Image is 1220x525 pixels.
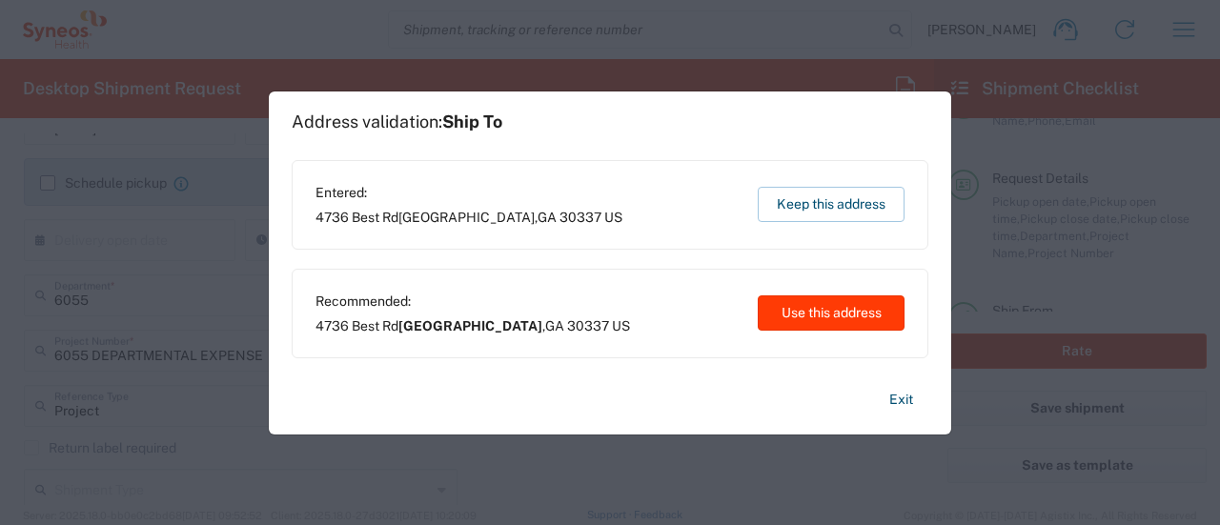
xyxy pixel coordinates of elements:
[398,318,542,333] span: [GEOGRAPHIC_DATA]
[612,318,630,333] span: US
[567,318,609,333] span: 30337
[874,383,928,416] button: Exit
[559,210,601,225] span: 30337
[442,111,502,131] span: Ship To
[315,209,622,226] span: 4736 Best Rd ,
[604,210,622,225] span: US
[292,111,502,132] h1: Address validation:
[545,318,564,333] span: GA
[758,295,905,331] button: Use this address
[758,187,905,222] button: Keep this address
[315,293,630,310] span: Recommended:
[398,210,535,225] span: [GEOGRAPHIC_DATA]
[315,184,622,201] span: Entered:
[315,317,630,334] span: 4736 Best Rd ,
[538,210,557,225] span: GA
